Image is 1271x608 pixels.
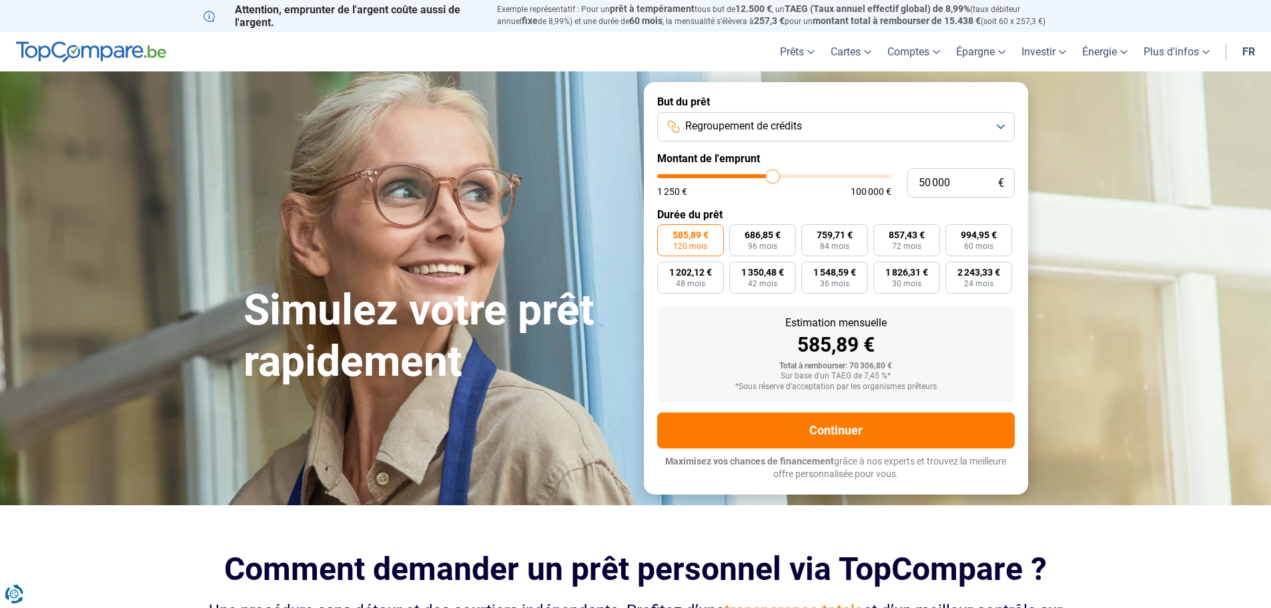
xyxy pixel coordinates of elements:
span: 1 250 € [657,187,687,196]
span: 12.500 € [735,3,772,14]
span: 24 mois [964,280,993,288]
span: 1 826,31 € [885,268,928,277]
span: 36 mois [820,280,849,288]
span: montant total à rembourser de 15.438 € [813,15,981,26]
a: Plus d'infos [1136,32,1218,71]
a: Prêts [772,32,823,71]
span: fixe [522,15,538,26]
span: 120 mois [673,242,707,250]
span: 994,95 € [961,230,997,240]
span: TAEG (Taux annuel effectif global) de 8,99% [785,3,970,14]
a: Cartes [823,32,879,71]
h1: Simulez votre prêt rapidement [244,285,628,388]
span: 585,89 € [673,230,709,240]
span: 60 mois [629,15,663,26]
span: 759,71 € [817,230,853,240]
span: 1 350,48 € [741,268,784,277]
div: Estimation mensuelle [668,318,1004,328]
p: Attention, emprunter de l'argent coûte aussi de l'argent. [203,3,481,29]
button: Regroupement de crédits [657,112,1015,141]
div: Total à rembourser: 70 306,80 € [668,362,1004,371]
span: prêt à tempérament [610,3,695,14]
span: 100 000 € [851,187,891,196]
span: 1 548,59 € [813,268,856,277]
label: But du prêt [657,95,1015,108]
h2: Comment demander un prêt personnel via TopCompare ? [203,551,1068,587]
span: 2 243,33 € [957,268,1000,277]
a: fr [1234,32,1263,71]
a: Énergie [1074,32,1136,71]
div: *Sous réserve d'acceptation par les organismes prêteurs [668,382,1004,392]
a: Épargne [948,32,1013,71]
p: Exemple représentatif : Pour un tous but de , un (taux débiteur annuel de 8,99%) et une durée de ... [497,3,1068,27]
span: 30 mois [892,280,921,288]
span: 96 mois [748,242,777,250]
span: 84 mois [820,242,849,250]
div: Sur base d'un TAEG de 7,45 %* [668,372,1004,381]
a: Investir [1013,32,1074,71]
img: TopCompare [16,41,166,63]
span: 72 mois [892,242,921,250]
label: Montant de l'emprunt [657,152,1015,165]
span: 48 mois [676,280,705,288]
p: grâce à nos experts et trouvez la meilleure offre personnalisée pour vous. [657,455,1015,481]
button: Continuer [657,412,1015,448]
span: 257,3 € [754,15,785,26]
span: 1 202,12 € [669,268,712,277]
a: Comptes [879,32,948,71]
span: 60 mois [964,242,993,250]
span: Maximisez vos chances de financement [665,456,834,467]
label: Durée du prêt [657,208,1015,221]
span: € [998,178,1004,189]
span: Regroupement de crédits [685,119,802,133]
span: 857,43 € [889,230,925,240]
span: 42 mois [748,280,777,288]
span: 686,85 € [745,230,781,240]
div: 585,89 € [668,335,1004,355]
